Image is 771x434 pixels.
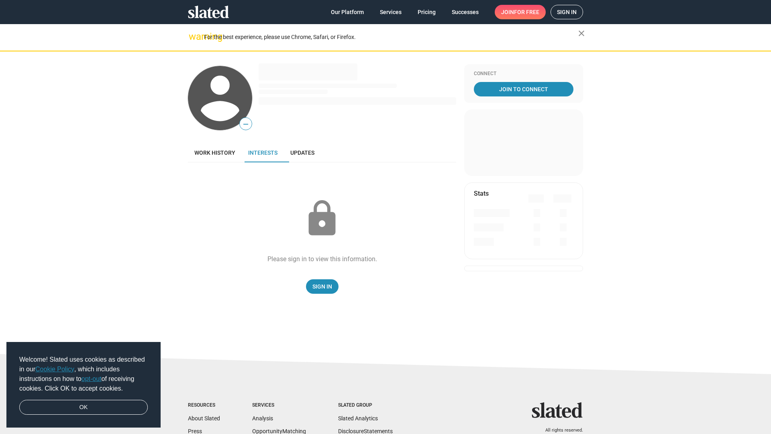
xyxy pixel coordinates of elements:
span: Join [501,5,539,19]
a: Join To Connect [474,82,573,96]
a: Updates [284,143,321,162]
span: Interests [248,149,277,156]
mat-card-title: Stats [474,189,489,198]
div: Resources [188,402,220,409]
mat-icon: close [577,29,586,38]
span: Welcome! Slated uses cookies as described in our , which includes instructions on how to of recei... [19,355,148,393]
span: Updates [290,149,314,156]
a: Services [373,5,408,19]
a: Analysis [252,415,273,422]
mat-icon: lock [302,199,342,239]
span: Pricing [418,5,436,19]
span: Services [380,5,402,19]
a: Sign In [306,279,339,294]
span: Join To Connect [475,82,572,96]
span: Sign in [557,5,577,19]
div: Slated Group [338,402,393,409]
span: — [240,119,252,129]
a: Cookie Policy [35,366,74,373]
a: Joinfor free [495,5,546,19]
a: Our Platform [324,5,370,19]
a: Interests [242,143,284,162]
span: Our Platform [331,5,364,19]
mat-icon: warning [189,32,198,41]
div: For the best experience, please use Chrome, Safari, or Firefox. [204,32,578,43]
span: Sign In [312,279,332,294]
a: Sign in [551,5,583,19]
span: for free [514,5,539,19]
span: Work history [194,149,235,156]
div: Please sign in to view this information. [267,255,377,263]
div: Connect [474,71,573,77]
a: Slated Analytics [338,415,378,422]
span: Successes [452,5,479,19]
div: cookieconsent [6,342,161,428]
a: dismiss cookie message [19,400,148,415]
div: Services [252,402,306,409]
a: Work history [188,143,242,162]
a: opt-out [82,375,102,382]
a: About Slated [188,415,220,422]
a: Pricing [411,5,442,19]
a: Successes [445,5,485,19]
